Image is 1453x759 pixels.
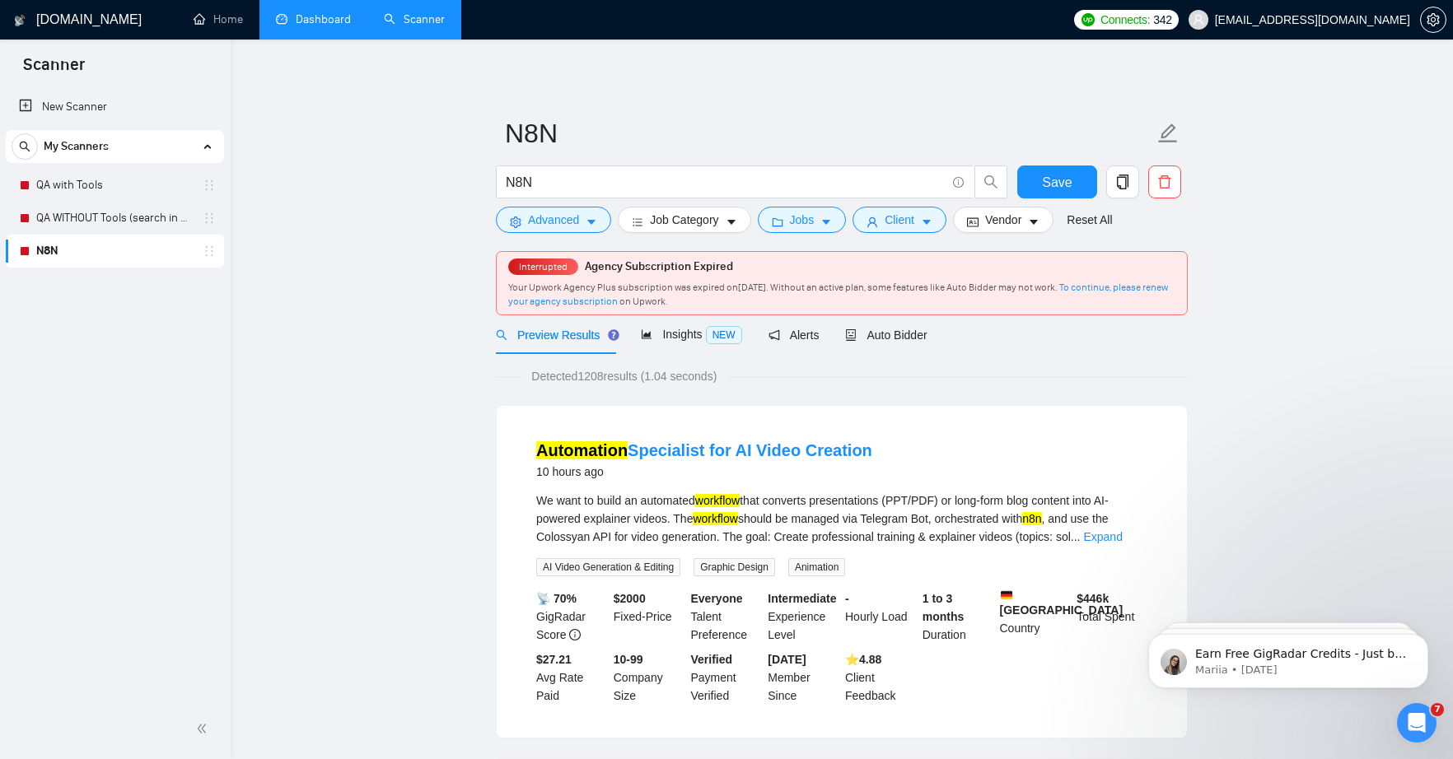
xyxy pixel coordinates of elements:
b: Verified [691,653,733,666]
mark: Automation [536,441,628,459]
a: QA WITHOUT Tools (search in Titles) [36,202,193,235]
span: 7 [1431,703,1444,716]
span: Preview Results [496,328,614,342]
b: [GEOGRAPHIC_DATA] [1000,589,1124,617]
input: Search Freelance Jobs... [506,172,946,193]
span: holder [203,244,216,258]
input: Scanner name... [505,113,1154,154]
b: $27.21 [536,653,572,666]
b: 📡 70% [536,592,577,605]
div: Country [997,589,1074,644]
span: Detected 1208 results (1.04 seconds) [520,367,728,385]
span: delete [1149,175,1180,189]
span: Scanner [10,53,98,87]
span: bars [632,216,643,228]
span: Advanced [528,211,579,229]
span: notification [769,329,780,341]
div: Tooltip anchor [606,328,621,342]
button: search [12,133,38,160]
span: AI Video Generation & Editing [536,558,680,576]
a: N8N [36,235,193,268]
span: copy [1107,175,1138,189]
span: robot [845,329,857,341]
img: logo [14,7,26,34]
div: Client Feedback [842,650,919,705]
a: searchScanner [384,12,445,26]
iframe: Intercom live chat [1397,703,1437,743]
img: upwork-logo.png [1082,13,1095,26]
button: folderJobscaret-down [758,207,847,233]
div: Fixed-Price [610,589,688,644]
b: ⭐️ 4.88 [845,653,881,666]
b: 10-99 [614,653,643,666]
span: Earn Free GigRadar Credits - Just by Sharing Your Story! 💬 Want more credits for sending proposal... [72,48,284,454]
a: setting [1420,13,1446,26]
button: barsJob Categorycaret-down [618,207,750,233]
span: user [867,216,878,228]
span: Jobs [790,211,815,229]
span: Connects: [1100,11,1150,29]
button: settingAdvancedcaret-down [496,207,611,233]
span: caret-down [921,216,932,228]
span: edit [1157,123,1179,144]
div: Total Spent [1073,589,1151,644]
span: NEW [706,326,742,344]
button: userClientcaret-down [853,207,946,233]
div: We want to build an automated that converts presentations (PPT/PDF) or long-form blog content int... [536,491,1147,546]
span: Insights [641,328,741,341]
span: caret-down [726,216,737,228]
div: Company Size [610,650,688,705]
span: Save [1042,172,1072,193]
span: caret-down [1028,216,1040,228]
span: info-circle [569,629,581,640]
span: setting [510,216,521,228]
span: Interrupted [514,261,572,272]
div: Payment Verified [688,650,765,705]
a: QA with Tools [36,169,193,202]
a: homeHome [194,12,243,26]
button: delete [1148,165,1181,198]
span: area-chart [641,328,652,340]
mark: workflow [693,512,737,525]
span: info-circle [953,177,964,188]
mark: workflow [695,494,740,507]
b: $ 2000 [614,592,646,605]
span: idcard [967,216,979,228]
button: copy [1106,165,1139,198]
div: 10 hours ago [536,462,872,482]
span: caret-down [586,216,597,228]
b: $ 446k [1077,592,1109,605]
b: [DATE] [768,653,806,666]
button: idcardVendorcaret-down [953,207,1054,233]
span: Graphic Design [694,558,775,576]
span: Agency Subscription Expired [585,259,733,273]
li: My Scanners [6,130,224,268]
span: search [975,175,1007,189]
div: Avg Rate Paid [533,650,610,705]
span: My Scanners [44,130,109,163]
mark: n8n [1022,512,1041,525]
a: AutomationSpecialist for AI Video Creation [536,441,872,459]
a: New Scanner [19,91,211,123]
span: ... [1071,530,1081,543]
span: holder [203,212,216,225]
span: search [12,141,37,152]
div: Talent Preference [688,589,765,644]
div: Member Since [764,650,842,705]
div: Experience Level [764,589,842,644]
div: Hourly Load [842,589,919,644]
button: Save [1017,165,1097,198]
img: 🇩🇪 [1001,589,1012,601]
a: Expand [1083,530,1122,543]
span: holder [203,179,216,192]
span: folder [772,216,783,228]
p: Message from Mariia, sent 4w ago [72,63,284,78]
span: user [1193,14,1204,26]
b: 1 to 3 months [923,592,965,623]
span: 342 [1153,11,1171,29]
a: dashboardDashboard [276,12,351,26]
b: - [845,592,849,605]
b: Everyone [691,592,743,605]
